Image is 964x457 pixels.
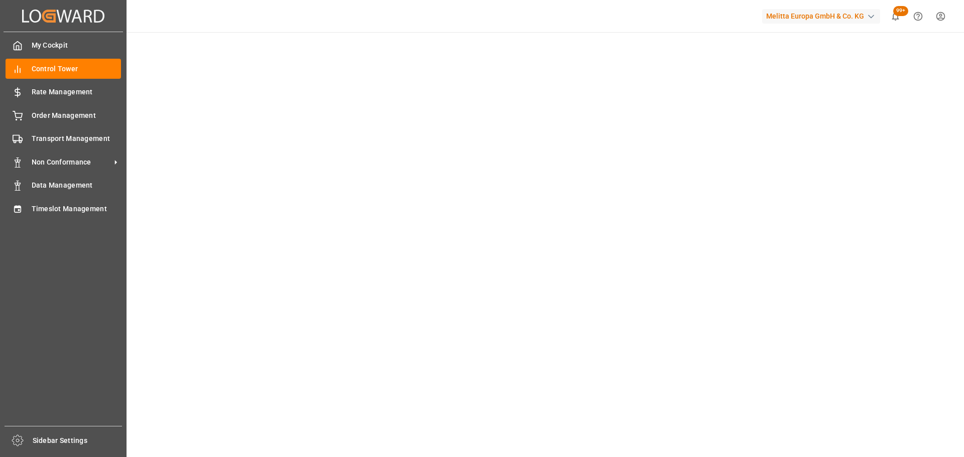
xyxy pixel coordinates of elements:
[884,5,907,28] button: show 100 new notifications
[32,157,111,168] span: Non Conformance
[6,176,121,195] a: Data Management
[6,36,121,55] a: My Cockpit
[32,87,122,97] span: Rate Management
[32,180,122,191] span: Data Management
[32,133,122,144] span: Transport Management
[893,6,908,16] span: 99+
[6,59,121,78] a: Control Tower
[762,9,880,24] div: Melitta Europa GmbH & Co. KG
[6,129,121,148] a: Transport Management
[907,5,929,28] button: Help Center
[762,7,884,26] button: Melitta Europa GmbH & Co. KG
[32,204,122,214] span: Timeslot Management
[6,105,121,125] a: Order Management
[6,199,121,218] a: Timeslot Management
[32,64,122,74] span: Control Tower
[32,40,122,51] span: My Cockpit
[33,435,123,446] span: Sidebar Settings
[32,110,122,121] span: Order Management
[6,82,121,102] a: Rate Management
